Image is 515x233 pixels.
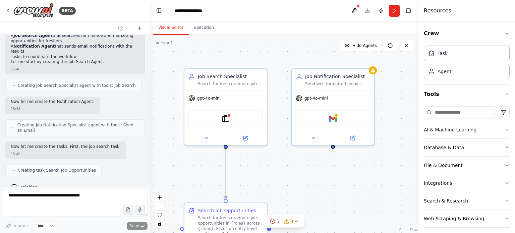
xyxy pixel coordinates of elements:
button: Integrations [424,174,510,192]
button: Start a new chat [134,24,145,32]
g: Edge from ed559595-faf2-4202-a3e5-5a5a1568339f to 20036891-a16d-4514-aea0-f6ede3853ee5 [222,148,229,198]
button: Tools [424,85,510,104]
div: Job Search SpecialistSearch for fresh graduate job opportunities in {roles} across {cities}, focu... [184,68,268,145]
div: 15:48 [11,67,20,72]
div: Search & Research [424,197,468,204]
div: Integrations [424,180,452,186]
div: Database & Data [424,144,464,151]
button: Web Scraping & Browsing [424,210,510,227]
img: SerplyJobSearchTool [222,115,230,123]
span: Send [129,223,139,229]
li: Tasks to coordinate the workflow [11,54,139,60]
strong: Notification Agent [13,44,55,49]
li: A that searches for finance and marketing opportunities for freshers [11,33,139,44]
button: Hide right sidebar [404,6,413,15]
button: toggle interactivity [155,219,164,228]
p: Now let me create the Notification Agent: [11,99,95,105]
button: Send [127,222,148,230]
div: Version 1 [156,40,173,46]
button: Open in side panel [226,134,264,142]
button: zoom in [155,193,164,202]
span: Creating task Search Job Opportunities [18,168,96,173]
button: File & Document [424,157,510,174]
button: Visual Editor [153,21,189,35]
div: BETA [59,7,76,15]
button: Execution [189,21,219,35]
div: Agent [438,68,451,75]
h4: Resources [424,7,451,15]
strong: Job Search Agent [13,33,52,38]
div: 15:48 [11,152,20,157]
button: Hide Agents [340,40,381,51]
a: React Flow attribution [399,228,417,232]
div: File & Document [424,162,463,169]
span: Creating Job Search Specialist agent with tools: Job Search [18,83,136,88]
div: Send well-formatted email notifications containing the latest job opportunities found for fresh g... [305,81,370,86]
img: Gmail [329,115,337,123]
button: AI & Machine Learning [424,121,510,138]
button: fit view [155,211,164,219]
button: Hide left sidebar [154,6,164,15]
button: Open in side panel [334,134,371,142]
button: Crew [424,24,510,43]
span: Thinking... [20,185,41,190]
button: Database & Data [424,139,510,156]
p: Let me start by creating the Job Search Agent: [11,59,139,65]
li: A that sends email notifications with the results [11,44,139,54]
button: Improve [3,222,32,230]
img: Logo [13,3,54,18]
nav: breadcrumb [175,7,208,14]
span: gpt-4o-mini [304,96,328,101]
div: Search Job Opportunities [198,207,256,214]
p: Now let me create the tasks. First, the job search task: [11,144,121,150]
button: zoom out [155,202,164,211]
span: Creating Job Notification Specialist agent with tools: Send an Email [17,122,139,133]
span: gpt-4o-mini [197,96,221,101]
div: 15:48 [11,106,20,111]
button: 13 [265,215,304,228]
button: Upload files [123,205,133,215]
div: Crew [424,43,510,84]
div: AI & Machine Learning [424,126,476,133]
button: Click to speak your automation idea [135,205,145,215]
div: Job Notification SpecialistSend well-formatted email notifications containing the latest job oppo... [291,68,375,145]
div: Task [438,50,448,57]
div: React Flow controls [155,193,164,228]
div: Search for fresh graduate job opportunities in {roles} across {cities}, focusing on entry-level p... [198,81,263,86]
span: 1 [277,218,280,225]
div: Job Notification Specialist [305,73,370,80]
span: Hide Agents [352,43,377,48]
div: Job Search Specialist [198,73,263,80]
button: Search & Research [424,192,510,210]
div: Tools [424,104,510,233]
span: Improve [12,223,29,229]
button: Switch to previous chat [115,24,131,32]
div: Web Scraping & Browsing [424,215,484,222]
span: 3 [290,218,293,225]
